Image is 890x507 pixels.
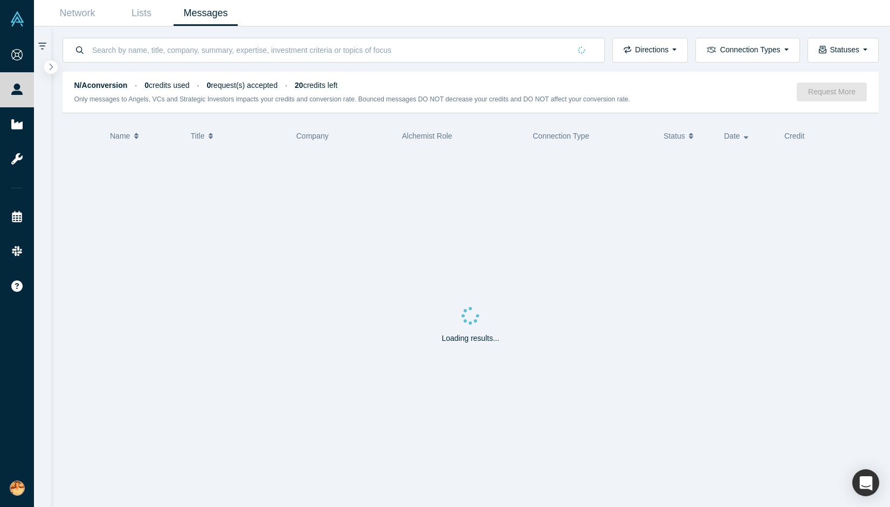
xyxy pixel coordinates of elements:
button: Connection Types [695,38,799,63]
img: Alchemist Vault Logo [10,11,25,26]
span: · [285,81,287,90]
span: Company [296,132,329,140]
button: Date [724,125,773,147]
strong: 20 [295,81,303,90]
span: credits used [144,81,189,90]
span: Status [664,125,685,147]
p: Loading results... [441,333,499,344]
span: credits left [295,81,337,90]
span: Credit [784,132,804,140]
span: Date [724,125,740,147]
span: Alchemist Role [402,132,452,140]
span: Name [110,125,130,147]
span: request(s) accepted [206,81,278,90]
button: Statuses [808,38,879,63]
button: Name [110,125,180,147]
img: Sumina Koiso's Account [10,481,25,496]
strong: N/A conversion [74,81,128,90]
a: Network [45,1,109,26]
span: · [135,81,137,90]
span: · [197,81,199,90]
button: Status [664,125,713,147]
a: Lists [109,1,174,26]
span: Connection Type [533,132,589,140]
input: Search by name, title, company, summary, expertise, investment criteria or topics of focus [91,37,570,63]
button: Title [191,125,285,147]
small: Only messages to Angels, VCs and Strategic Investors impacts your credits and conversion rate. Bo... [74,95,631,103]
strong: 0 [206,81,211,90]
a: Messages [174,1,238,26]
strong: 0 [144,81,149,90]
span: Title [191,125,205,147]
button: Directions [612,38,688,63]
